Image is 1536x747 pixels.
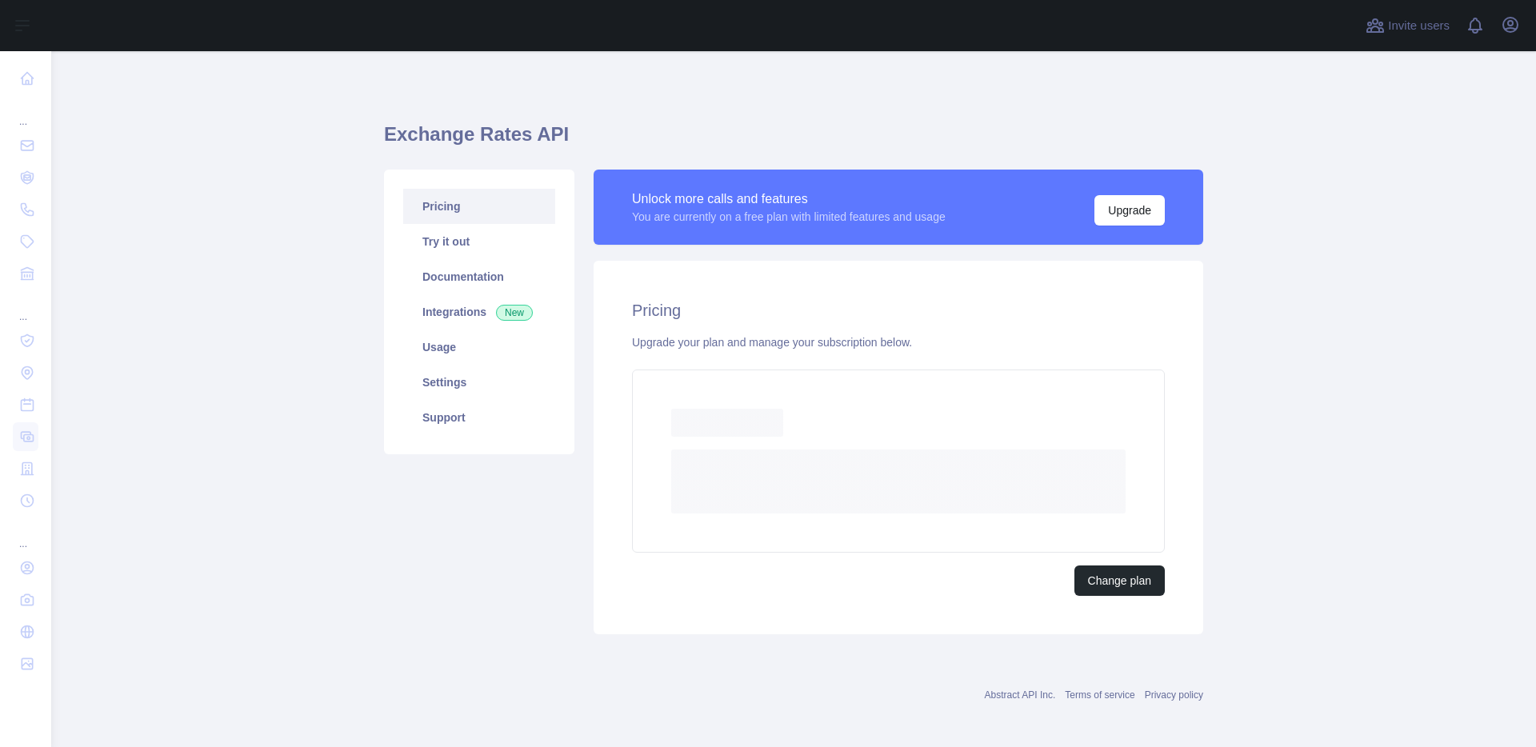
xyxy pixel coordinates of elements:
[403,330,555,365] a: Usage
[13,96,38,128] div: ...
[1145,689,1203,701] a: Privacy policy
[632,334,1165,350] div: Upgrade your plan and manage your subscription below.
[13,518,38,550] div: ...
[632,299,1165,322] h2: Pricing
[403,365,555,400] a: Settings
[13,291,38,323] div: ...
[403,259,555,294] a: Documentation
[632,209,946,225] div: You are currently on a free plan with limited features and usage
[1362,13,1453,38] button: Invite users
[1074,565,1165,596] button: Change plan
[985,689,1056,701] a: Abstract API Inc.
[403,189,555,224] a: Pricing
[1065,689,1134,701] a: Terms of service
[1388,17,1450,35] span: Invite users
[496,305,533,321] span: New
[403,400,555,435] a: Support
[632,190,946,209] div: Unlock more calls and features
[1094,195,1165,226] button: Upgrade
[403,294,555,330] a: Integrations New
[384,122,1203,160] h1: Exchange Rates API
[403,224,555,259] a: Try it out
